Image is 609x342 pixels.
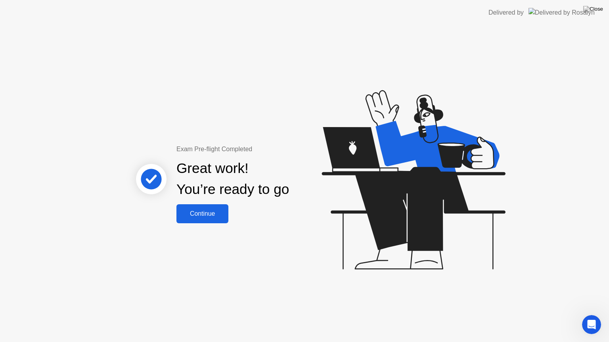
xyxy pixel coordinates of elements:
[5,3,20,18] button: go back
[176,204,228,223] button: Continue
[176,158,289,200] div: Great work! You’re ready to go
[529,8,595,17] img: Delivered by Rosalyn
[488,8,524,17] div: Delivered by
[582,315,601,334] iframe: Intercom live chat
[179,210,226,217] div: Continue
[253,3,268,17] div: Close
[238,3,253,18] button: Collapse window
[583,6,603,12] img: Close
[176,144,340,154] div: Exam Pre-flight Completed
